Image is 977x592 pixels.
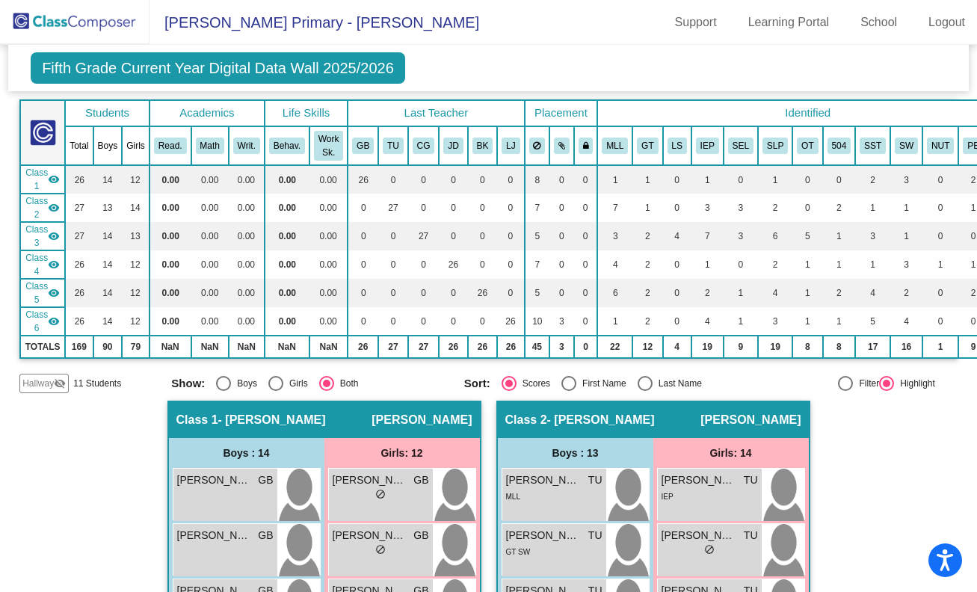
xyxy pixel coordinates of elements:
td: 1 [823,307,856,336]
button: IEP [696,138,719,154]
td: 1 [890,222,922,250]
td: 27 [378,194,408,222]
div: Girls [283,377,308,390]
mat-icon: visibility [48,315,60,327]
td: 0 [922,222,958,250]
td: 16 [890,336,922,358]
td: 2 [758,194,792,222]
td: 6 [597,279,632,307]
td: 0 [574,222,598,250]
button: JD [443,138,463,154]
th: Gigi Bartch [348,126,378,165]
td: 0 [663,250,691,279]
button: Math [196,138,224,154]
span: Fifth Grade Current Year Digital Data Wall 2025/2026 [31,52,405,84]
td: 0 [348,279,378,307]
td: 0 [922,194,958,222]
td: NaN [229,336,265,358]
td: 2 [632,279,662,307]
td: 1 [823,222,856,250]
td: 2 [691,279,724,307]
th: Keep with students [549,126,574,165]
td: 0.00 [191,250,229,279]
td: 0 [663,307,691,336]
td: 3 [597,222,632,250]
td: 17 [855,336,890,358]
td: 0.00 [191,279,229,307]
td: Lindsey Jackson - Freeman [20,307,65,336]
span: Class 1 [176,413,218,428]
td: 1 [724,279,758,307]
td: 0.00 [191,307,229,336]
button: 504 [827,138,851,154]
td: 26 [65,165,93,194]
td: 13 [122,222,150,250]
th: Becky Kirby [468,126,498,165]
td: 0 [549,279,574,307]
th: Tiffany Udman [378,126,408,165]
td: 0 [439,307,467,336]
td: 0.00 [150,222,191,250]
td: 1 [632,165,662,194]
td: 0.00 [191,165,229,194]
td: 0.00 [150,307,191,336]
td: 0 [468,250,498,279]
td: 0.00 [265,307,309,336]
a: Logout [916,10,977,34]
td: 0 [378,279,408,307]
span: Class 1 [25,166,48,193]
td: 2 [632,222,662,250]
td: 3 [724,194,758,222]
td: 0 [408,250,440,279]
td: 0.00 [265,222,309,250]
td: 0.00 [191,194,229,222]
td: 12 [122,250,150,279]
td: 26 [439,250,467,279]
td: 0.00 [191,222,229,250]
td: 12 [122,307,150,336]
td: 5 [525,222,550,250]
td: 0 [497,165,524,194]
td: Carol Gallaher - Gallaher [20,222,65,250]
td: 0 [439,165,467,194]
button: LJ [502,138,520,154]
td: 27 [65,222,93,250]
td: 2 [758,250,792,279]
td: 10 [525,307,550,336]
td: 3 [549,307,574,336]
button: SEL [728,138,753,154]
td: 0 [408,194,440,222]
td: 26 [468,279,498,307]
span: Sort: [464,377,490,390]
th: Carol Gallaher [408,126,440,165]
td: 1 [597,307,632,336]
td: 0.00 [309,279,348,307]
td: 0.00 [309,307,348,336]
td: 26 [468,336,498,358]
td: 14 [122,194,150,222]
td: NaN [309,336,348,358]
th: Keep away students [525,126,550,165]
td: 12 [122,165,150,194]
td: 1 [758,165,792,194]
button: GB [352,138,374,154]
td: 0.00 [309,165,348,194]
td: 14 [93,307,123,336]
th: Academics [150,100,265,126]
td: 0 [922,307,958,336]
td: 5 [792,222,822,250]
td: TOTALS [20,336,65,358]
td: 1 [890,194,922,222]
td: 27 [408,222,440,250]
td: 0 [792,165,822,194]
td: 0 [439,279,467,307]
div: Both [334,377,359,390]
td: 0 [378,165,408,194]
button: OT [797,138,818,154]
td: 3 [724,222,758,250]
td: 0 [378,250,408,279]
mat-icon: visibility [48,259,60,271]
td: 26 [65,307,93,336]
td: 0 [497,250,524,279]
td: 7 [597,194,632,222]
